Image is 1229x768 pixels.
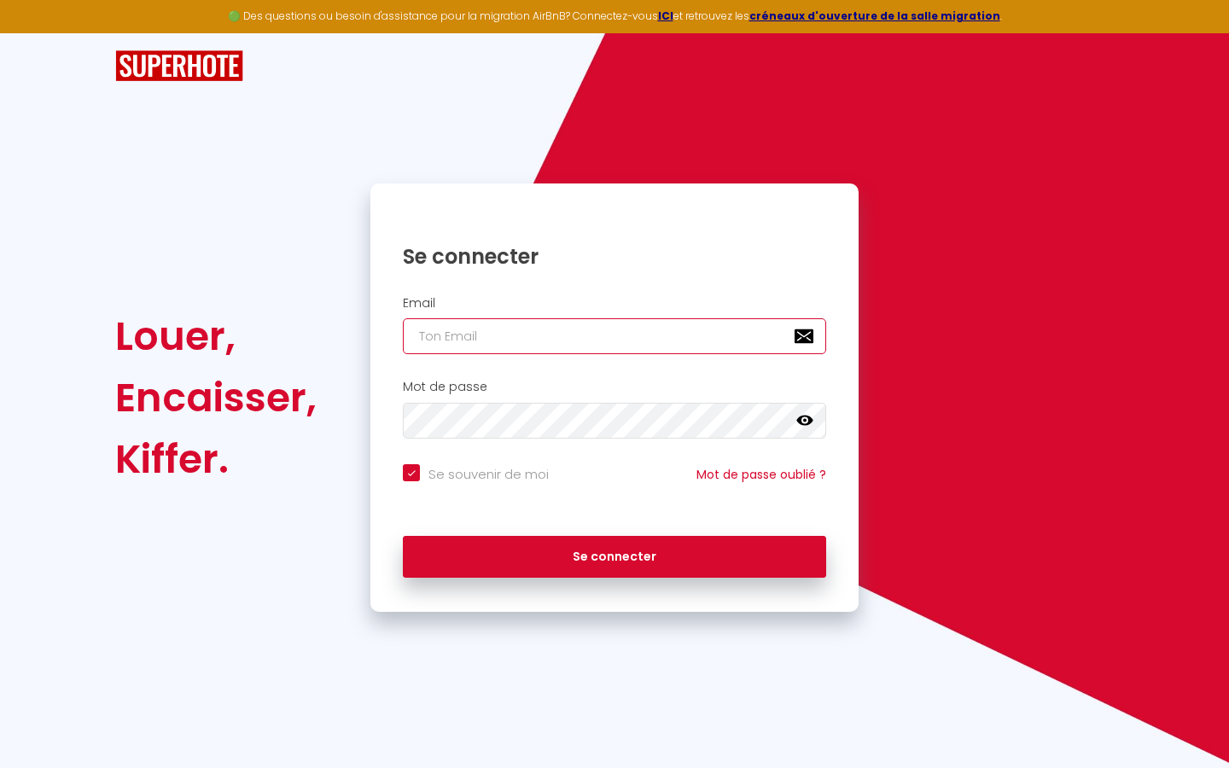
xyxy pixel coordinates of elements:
[115,428,317,490] div: Kiffer.
[403,536,826,579] button: Se connecter
[14,7,65,58] button: Ouvrir le widget de chat LiveChat
[403,318,826,354] input: Ton Email
[658,9,673,23] a: ICI
[403,243,826,270] h1: Se connecter
[696,466,826,483] a: Mot de passe oublié ?
[115,50,243,82] img: SuperHote logo
[749,9,1000,23] a: créneaux d'ouverture de la salle migration
[115,305,317,367] div: Louer,
[403,380,826,394] h2: Mot de passe
[403,296,826,311] h2: Email
[115,367,317,428] div: Encaisser,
